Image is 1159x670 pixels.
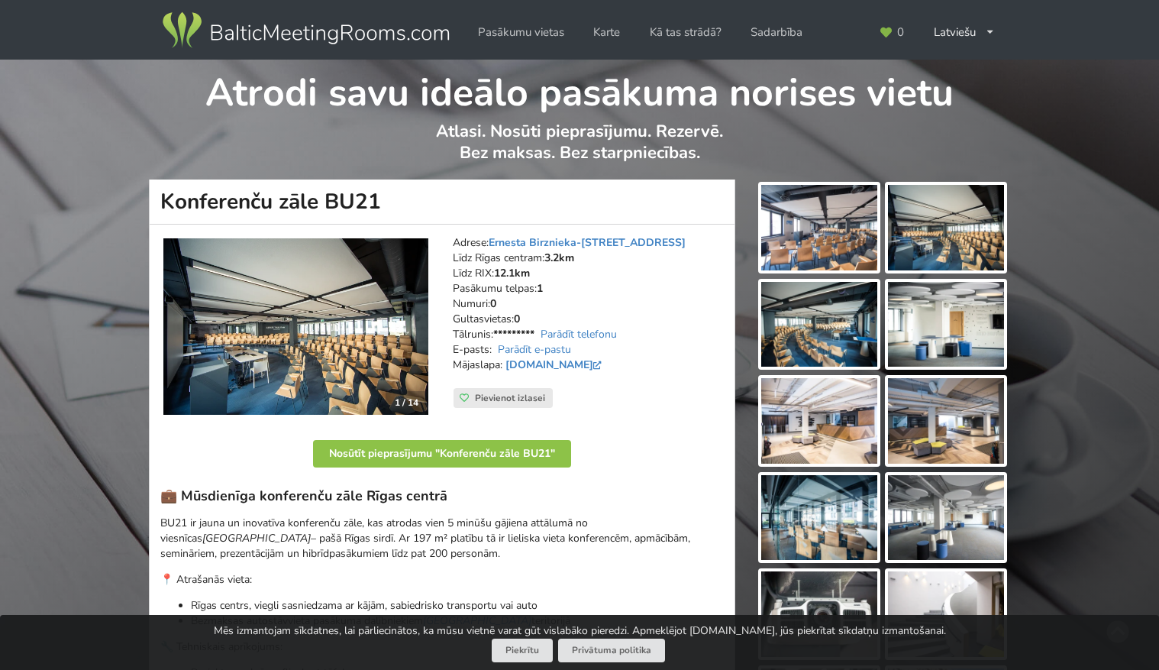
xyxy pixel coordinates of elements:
[191,613,724,629] p: Bezmaksas autostāvvieta pasākuma dalībniekiem teritorijā
[160,572,724,587] p: 📍 Atrašanās vieta:
[160,516,724,562] p: BU21 ir jauna un inovatīva konferenču zāle, kas atrodas vien 5 minūšu gājiena attālumā no viesnīc...
[453,235,724,388] address: Adrese: Līdz Rīgas centram: Līdz RIX: Pasākumu telpas: Numuri: Gultasvietas: Tālrunis: E-pasts: M...
[150,121,1010,180] p: Atlasi. Nosūti pieprasījumu. Rezervē. Bez maksas. Bez starpniecības.
[888,378,1004,464] img: Konferenču zāle BU21 | Rīga | Pasākumu vieta - galerijas bilde
[160,487,724,505] h3: 💼 Mūsdienīga konferenču zāle Rīgas centrā
[492,639,553,662] button: Piekrītu
[897,27,904,38] span: 0
[313,440,571,468] button: Nosūtīt pieprasījumu "Konferenču zāle BU21"
[514,312,520,326] strong: 0
[423,613,531,628] a: [GEOGRAPHIC_DATA]
[558,639,665,662] a: Privātuma politika
[191,598,724,613] p: Rīgas centrs, viegli sasniedzama ar kājām, sabiedrisko transportu vai auto
[160,9,452,52] img: Baltic Meeting Rooms
[541,327,617,341] a: Parādīt telefonu
[494,266,530,280] strong: 12.1km
[386,391,428,414] div: 1 / 14
[163,238,428,416] img: Konferenču zāle | Rīga | Konferenču zāle BU21
[740,18,813,47] a: Sadarbība
[489,235,686,250] a: Ernesta Birznieka-[STREET_ADDRESS]
[544,251,574,265] strong: 3.2km
[888,475,1004,561] img: Konferenču zāle BU21 | Rīga | Pasākumu vieta - galerijas bilde
[490,296,496,311] strong: 0
[467,18,575,47] a: Pasākumu vietas
[639,18,732,47] a: Kā tas strādā?
[498,342,571,357] a: Parādīt e-pastu
[888,571,1004,657] img: Konferenču zāle BU21 | Rīga | Pasākumu vieta - galerijas bilde
[761,475,877,561] img: Konferenču zāle BU21 | Rīga | Pasākumu vieta - galerijas bilde
[202,531,311,545] em: [GEOGRAPHIC_DATA]
[888,185,1004,270] img: Konferenču zāle BU21 | Rīga | Pasākumu vieta - galerijas bilde
[761,378,877,464] img: Konferenču zāle BU21 | Rīga | Pasākumu vieta - galerijas bilde
[475,392,545,404] span: Pievienot izlasei
[163,238,428,416] a: Konferenču zāle | Rīga | Konferenču zāle BU21 1 / 14
[761,185,877,270] img: Konferenču zāle BU21 | Rīga | Pasākumu vieta - galerijas bilde
[923,18,1006,47] div: Latviešu
[761,282,877,367] img: Konferenču zāle BU21 | Rīga | Pasākumu vieta - galerijas bilde
[150,60,1010,118] h1: Atrodi savu ideālo pasākuma norises vietu
[761,571,877,657] img: Konferenču zāle BU21 | Rīga | Pasākumu vieta - galerijas bilde
[537,281,543,296] strong: 1
[505,358,605,372] a: [DOMAIN_NAME]
[583,18,631,47] a: Karte
[149,180,735,225] h1: Konferenču zāle BU21
[888,282,1004,367] img: Konferenču zāle BU21 | Rīga | Pasākumu vieta - galerijas bilde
